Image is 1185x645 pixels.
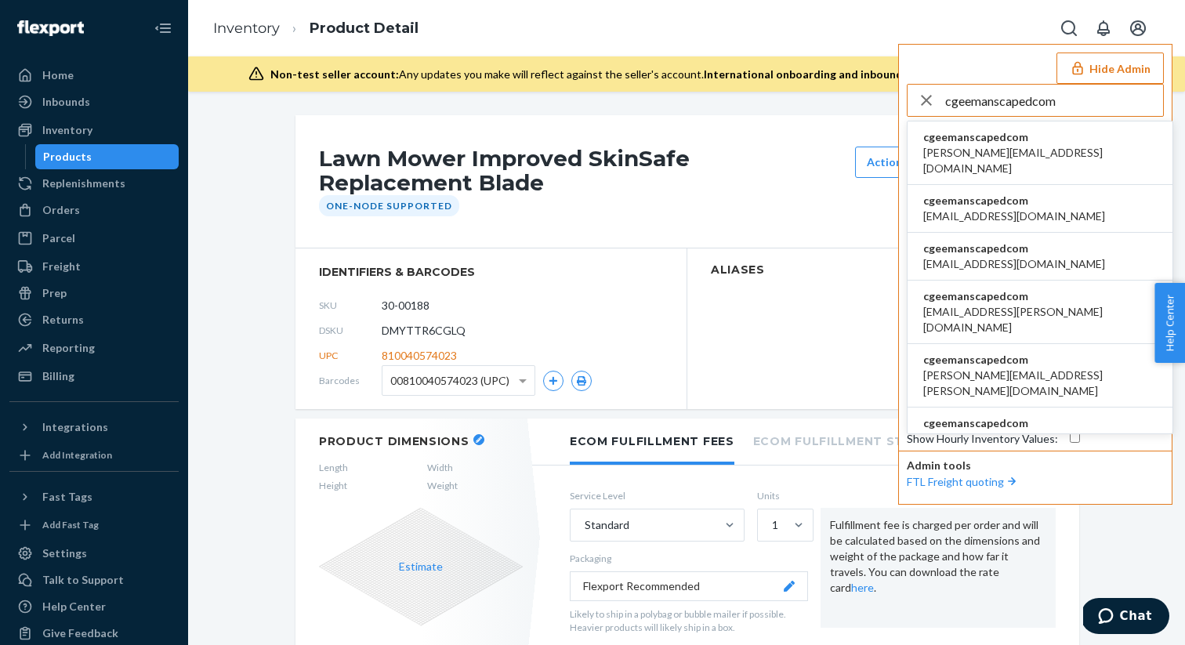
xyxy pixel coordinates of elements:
[9,197,179,223] a: Orders
[42,489,92,505] div: Fast Tags
[42,67,74,83] div: Home
[907,475,1020,488] a: FTL Freight quoting
[9,335,179,361] a: Reporting
[923,208,1105,224] span: [EMAIL_ADDRESS][DOMAIN_NAME]
[1056,53,1164,84] button: Hide Admin
[1122,13,1154,44] button: Open account menu
[9,226,179,251] a: Parcel
[319,147,847,195] h1: Lawn Mower Improved SkinSafe Replacement Blade
[42,176,125,191] div: Replenishments
[704,67,1110,81] span: International onboarding and inbounding may not work during impersonation.
[42,419,108,435] div: Integrations
[42,312,84,328] div: Returns
[42,448,112,462] div: Add Integration
[9,63,179,88] a: Home
[399,559,443,574] button: Estimate
[319,374,382,387] span: Barcodes
[1053,13,1085,44] button: Open Search Box
[757,489,808,502] label: Units
[9,118,179,143] a: Inventory
[42,285,67,301] div: Prep
[1154,283,1185,363] button: Help Center
[923,129,1157,145] span: cgeemanscapedcom
[213,20,280,37] a: Inventory
[923,304,1157,335] span: [EMAIL_ADDRESS][PERSON_NAME][DOMAIN_NAME]
[855,147,938,178] button: Actions
[9,364,179,389] a: Billing
[907,458,1164,473] p: Admin tools
[42,340,95,356] div: Reporting
[772,517,778,533] div: 1
[270,67,1110,82] div: Any updates you make will reflect against the seller's account.
[319,195,459,216] div: One-Node Supported
[570,489,745,502] label: Service Level
[821,508,1056,629] div: Fulfillment fee is charged per order and will be calculated based on the dimensions and weight of...
[147,13,179,44] button: Close Navigation
[42,230,75,246] div: Parcel
[851,581,874,594] a: here
[585,517,629,533] div: Standard
[201,5,431,52] ol: breadcrumbs
[923,288,1157,304] span: cgeemanscapedcom
[42,572,124,588] div: Talk to Support
[427,461,458,474] span: Width
[9,484,179,509] button: Fast Tags
[270,67,399,81] span: Non-test seller account:
[753,419,984,462] li: Ecom Fulfillment Storage Fees
[390,368,509,394] span: 00810040574023 (UPC)
[923,256,1105,272] span: [EMAIL_ADDRESS][DOMAIN_NAME]
[9,254,179,279] a: Freight
[770,517,772,533] input: 1
[923,241,1105,256] span: cgeemanscapedcom
[9,307,179,332] a: Returns
[319,479,348,492] span: Height
[382,323,466,339] span: DMYTTR6CGLQ
[923,415,1157,431] span: cgeemanscapedcom
[570,419,734,465] li: Ecom Fulfillment Fees
[907,431,1058,447] div: Show Hourly Inventory Values :
[9,281,179,306] a: Prep
[9,516,179,534] a: Add Fast Tag
[923,431,1157,462] span: [PERSON_NAME][EMAIL_ADDRESS][PERSON_NAME][DOMAIN_NAME]
[570,552,808,565] p: Packaging
[711,264,1056,276] h2: Aliases
[923,368,1157,399] span: [PERSON_NAME][EMAIL_ADDRESS][PERSON_NAME][DOMAIN_NAME]
[42,122,92,138] div: Inventory
[1088,13,1119,44] button: Open notifications
[310,20,419,37] a: Product Detail
[9,89,179,114] a: Inbounds
[319,349,382,362] span: UPC
[9,415,179,440] button: Integrations
[923,352,1157,368] span: cgeemanscapedcom
[867,154,926,170] div: Actions
[9,594,179,619] a: Help Center
[9,446,179,465] a: Add Integration
[42,518,99,531] div: Add Fast Tag
[319,324,382,337] span: DSKU
[945,85,1163,116] input: Search or paste seller ID
[923,193,1105,208] span: cgeemanscapedcom
[42,94,90,110] div: Inbounds
[42,625,118,641] div: Give Feedback
[42,202,80,218] div: Orders
[583,517,585,533] input: Standard
[923,145,1157,176] span: [PERSON_NAME][EMAIL_ADDRESS][DOMAIN_NAME]
[570,571,808,601] button: Flexport Recommended
[42,259,81,274] div: Freight
[9,567,179,592] button: Talk to Support
[319,264,663,280] span: identifiers & barcodes
[319,461,348,474] span: Length
[9,171,179,196] a: Replenishments
[1083,598,1169,637] iframe: Opens a widget where you can chat to one of our agents
[319,434,469,448] h2: Product Dimensions
[9,541,179,566] a: Settings
[319,299,382,312] span: SKU
[42,599,106,614] div: Help Center
[42,545,87,561] div: Settings
[17,20,84,36] img: Flexport logo
[570,607,808,634] p: Likely to ship in a polybag or bubble mailer if possible. Heavier products will likely ship in a ...
[43,149,92,165] div: Products
[35,144,179,169] a: Products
